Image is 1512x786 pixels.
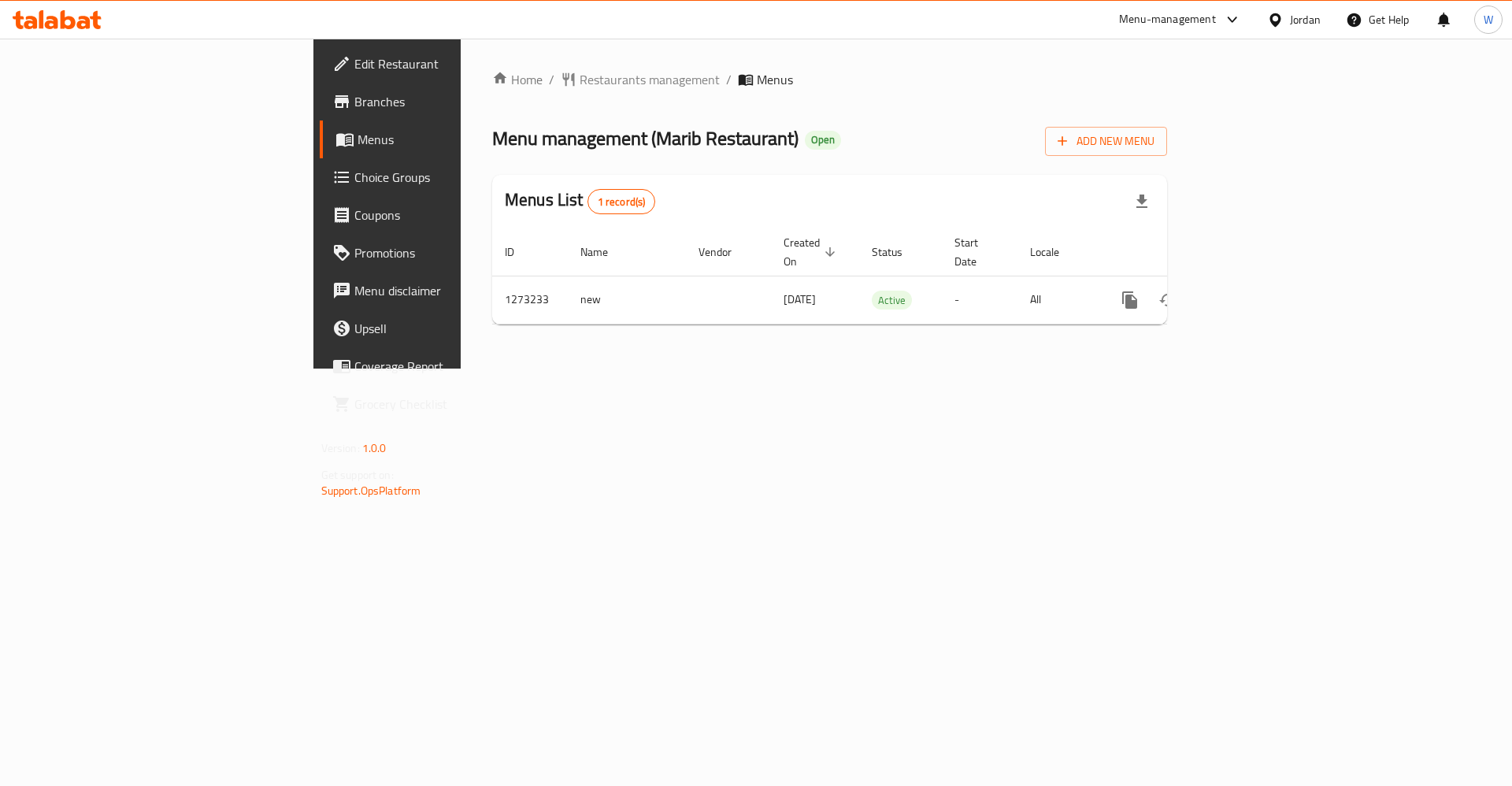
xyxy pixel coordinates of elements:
td: new [568,276,686,324]
span: 1.0.0 [362,438,387,458]
a: Edit Restaurant [320,45,566,83]
span: Active [872,291,912,310]
span: Version: [321,438,360,458]
span: Start Date [954,233,999,271]
div: Jordan [1290,11,1321,28]
button: Add New Menu [1045,127,1167,156]
span: Branches [354,92,554,111]
span: Choice Groups [354,168,554,187]
h2: Menus List [505,188,655,214]
a: Support.OpsPlatform [321,480,421,501]
a: Branches [320,83,566,120]
span: 1 record(s) [588,195,655,209]
span: Open [805,133,841,146]
span: Name [580,243,628,261]
span: Locale [1030,243,1080,261]
table: enhanced table [492,228,1275,324]
button: more [1111,281,1149,319]
span: Edit Restaurant [354,54,554,73]
a: Promotions [320,234,566,272]
div: Active [872,291,912,310]
span: Grocery Checklist [354,395,554,413]
span: Menu management ( Marib Restaurant ) [492,120,799,156]
li: / [726,70,732,89]
a: Coverage Report [320,347,566,385]
span: Menus [358,130,554,149]
span: Promotions [354,243,554,262]
span: Upsell [354,319,554,338]
span: [DATE] [784,289,816,310]
span: ID [505,243,535,261]
span: Menu disclaimer [354,281,554,300]
a: Upsell [320,310,566,347]
a: Restaurants management [561,70,720,89]
div: Total records count [587,189,656,214]
a: Grocery Checklist [320,385,566,423]
span: Coverage Report [354,357,554,376]
button: Change Status [1149,281,1187,319]
span: W [1484,11,1493,28]
span: Created On [784,233,840,271]
a: Menu disclaimer [320,272,566,310]
span: Get support on: [321,465,394,485]
div: Export file [1123,183,1161,221]
td: All [1017,276,1099,324]
a: Menus [320,120,566,158]
span: Vendor [699,243,752,261]
th: Actions [1099,228,1275,276]
span: Add New Menu [1058,132,1154,151]
span: Coupons [354,206,554,224]
a: Choice Groups [320,158,566,196]
span: Status [872,243,923,261]
div: Menu-management [1119,10,1216,29]
div: Open [805,131,841,150]
span: Menus [757,70,793,89]
nav: breadcrumb [492,70,1167,89]
span: Restaurants management [580,70,720,89]
td: - [942,276,1017,324]
a: Coupons [320,196,566,234]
